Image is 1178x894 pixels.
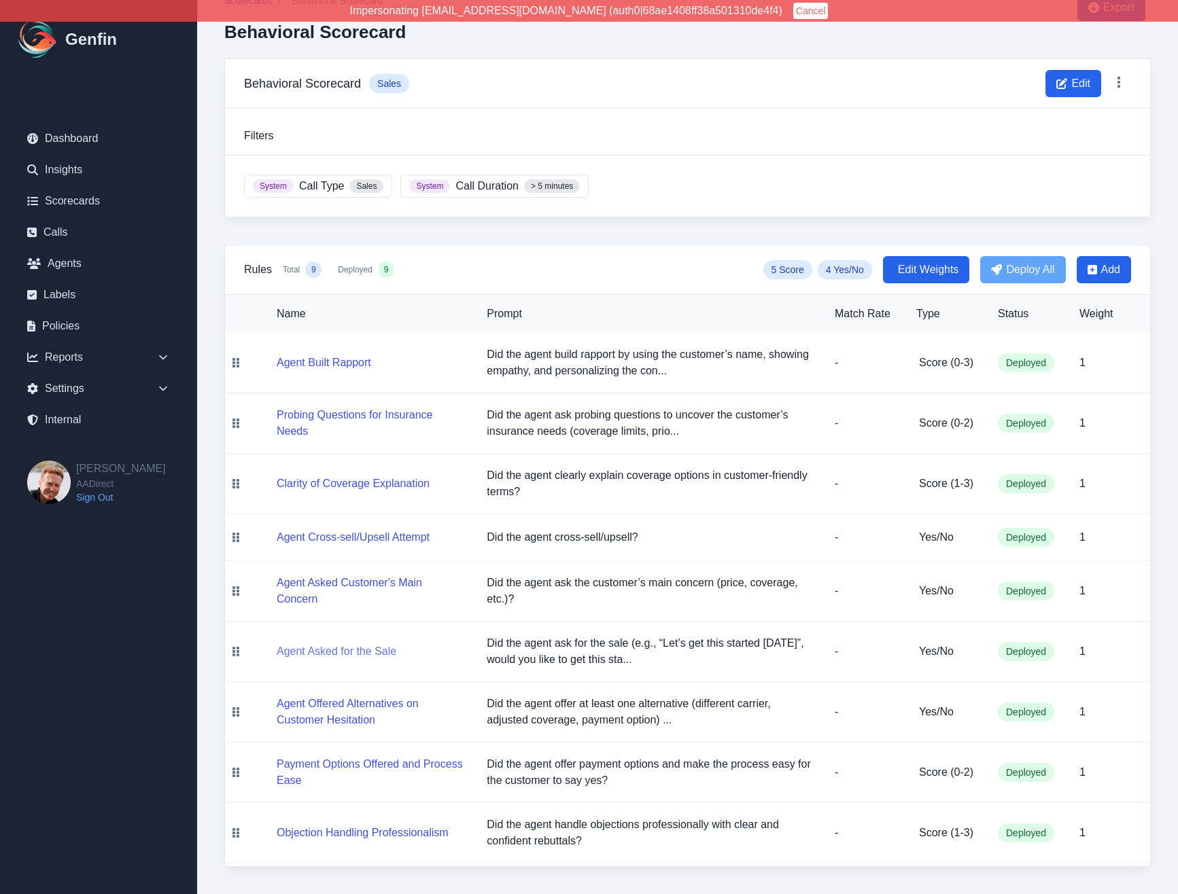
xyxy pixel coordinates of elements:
[1071,75,1090,92] span: Edit
[1079,766,1086,778] span: 1
[998,353,1054,372] span: Deployed
[487,467,813,500] p: Did the agent clearly explain coverage options in customer-friendly terms?
[384,264,389,275] span: 9
[919,583,976,599] h5: Yes/No
[883,256,970,283] button: Edit Weights
[277,827,449,838] a: Objection Handling Professionalism
[948,478,973,489] span: ( 1 - 3 )
[476,295,824,333] th: Prompt
[948,766,973,778] span: ( 0 - 2 )
[793,3,829,19] button: Cancel
[835,529,895,546] p: -
[65,29,117,50] h1: Genfin
[998,702,1054,721] span: Deployed
[76,461,166,477] h2: [PERSON_NAME]
[16,187,181,215] a: Scorecards
[16,125,181,152] a: Dashboard
[1079,478,1086,489] span: 1
[919,476,976,492] h5: Score
[311,264,316,275] span: 9
[835,704,895,720] p: -
[409,179,450,193] span: System
[277,478,430,489] a: Clarity of Coverage Explanation
[835,476,895,492] p: -
[998,528,1054,547] span: Deployed
[487,346,813,379] p: Did the agent build rapport by using the customer’s name, showing empathy, and personalizing the ...
[277,714,465,726] a: Agent Offered Alternatives on Customer Hesitation
[919,355,976,371] h5: Score
[76,490,166,504] a: Sign Out
[835,355,895,371] p: -
[16,406,181,433] a: Internal
[1069,295,1150,333] th: Weight
[818,260,872,279] span: 4 Yes/No
[487,529,813,546] p: Did the agent cross-sell/upsell?
[277,476,430,492] button: Clarity of Coverage Explanation
[1045,70,1101,97] button: Edit
[1079,706,1086,717] span: 1
[277,407,465,440] button: Probing Questions for Insurance Needs
[998,823,1054,842] span: Deployed
[524,179,580,193] span: > 5 minutes
[1079,585,1086,596] span: 1
[487,696,813,728] p: Did the agent offer at least one alternative (different carrier, adjusted coverage, payment optio...
[980,256,1065,283] button: Deploy All
[835,415,895,431] p: -
[905,295,987,333] th: Type
[1101,262,1120,278] span: Add
[27,461,71,504] img: Brian Dunagan
[763,260,812,279] span: 5 Score
[948,357,973,368] span: ( 0 - 3 )
[835,643,895,660] p: -
[998,582,1054,601] span: Deployed
[369,74,409,93] span: Sales
[277,529,430,546] button: Agent Cross-sell/Upsell Attempt
[277,774,465,786] a: Payment Options Offered and Process Ease
[277,645,396,657] a: Agent Asked for the Sale
[244,74,361,93] h3: Behavioral Scorecard
[16,219,181,246] a: Calls
[998,474,1054,493] span: Deployed
[824,295,905,333] th: Match Rate
[919,704,976,720] h5: Yes/No
[277,756,465,789] button: Payment Options Offered and Process Ease
[948,417,973,429] span: ( 0 - 2 )
[16,281,181,308] a: Labels
[1077,256,1131,283] button: Add
[338,264,373,275] span: Deployed
[16,375,181,402] div: Settings
[277,643,396,660] button: Agent Asked for the Sale
[487,817,813,849] p: Did the agent handle objections professionally with clear and confident rebuttals?
[16,250,181,277] a: Agents
[898,262,959,278] span: Edit Weights
[244,128,1131,144] h3: Filters
[998,414,1054,433] span: Deployed
[16,344,181,371] div: Reports
[487,756,813,789] p: Did the agent offer payment options and make the process easy for the customer to say yes?
[1079,827,1086,838] span: 1
[277,531,430,543] a: Agent Cross-sell/Upsell Attempt
[76,477,166,490] span: AADirect
[224,22,406,42] h2: Behavioral Scorecard
[948,827,973,838] span: ( 1 - 3 )
[1006,262,1054,278] span: Deploy All
[349,179,383,193] span: Sales
[16,18,60,61] img: Logo
[919,529,976,546] h5: Yes/No
[299,178,344,194] span: Call Type
[1079,417,1086,429] span: 1
[277,593,465,605] a: Agent Asked Customer's Main Concern
[244,262,272,278] h3: Rules
[1079,645,1086,657] span: 1
[277,357,371,368] a: Agent Built Rapport
[277,825,449,841] button: Objection Handling Professionalism
[277,575,465,607] button: Agent Asked Customer's Main Concern
[283,264,300,275] span: Total
[835,764,895,781] p: -
[455,178,518,194] span: Call Duration
[487,575,813,607] p: Did the agent ask the customer’s main concern (price, coverage, etc.)?
[919,764,976,781] h5: Score
[998,763,1054,782] span: Deployed
[487,407,813,440] p: Did the agent ask probing questions to uncover the customer’s insurance needs (coverage limits, p...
